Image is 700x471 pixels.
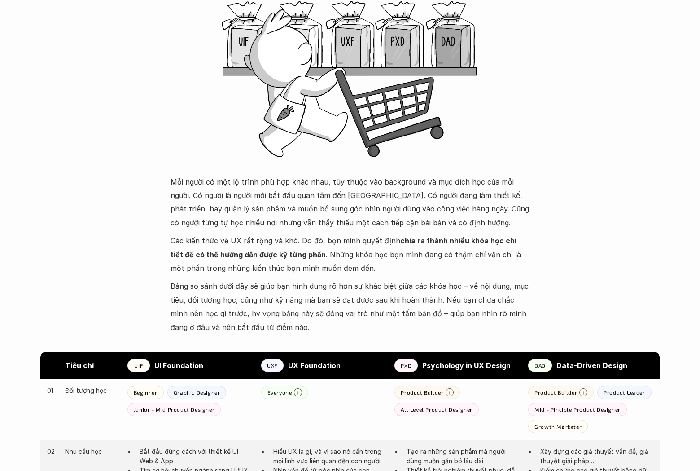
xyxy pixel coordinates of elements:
strong: chia ra thành nhiều khóa học chi tiết để có thể hướng dẫn được kỹ từng phần [171,236,518,259]
p: Đối tượng học [65,386,118,395]
p: Product Builder [401,389,443,396]
p: Graphic Designer [174,389,220,396]
p: Everyone [267,389,292,396]
p: Bắt đầu đúng cách với thiết kế UI Web & App [140,447,252,466]
p: 02 [47,447,56,456]
p: All Level Product Designer [401,406,472,413]
strong: UI Foundation [154,361,203,370]
p: Growth Marketer [534,423,582,430]
p: Xây dựng các giả thuyết vấn đề, giả thuyết giải pháp… [540,447,653,466]
p: Các kiến thức về UX rất rộng và khó. Do đó, bọn mình quyết định . Những khóa học bọn mình đang có... [171,234,529,275]
p: PXD [401,362,411,369]
p: Hiểu UX là gì, và vì sao nó cần trong mọi lĩnh vực liên quan đến con người [273,447,386,466]
p: UXF [267,362,277,369]
p: Product Builder [534,389,577,396]
p: DAD [534,362,546,369]
p: Mỗi người có một lộ trình phù hợp khác nhau, tùy thuộc vào background và mục đích học của mỗi ngư... [171,175,529,230]
strong: Psychology in UX Design [422,361,511,370]
p: Junior - Mid Product Designer [134,406,214,413]
p: Nhu cầu học [65,447,118,456]
p: Tạo ra những sản phẩm mà người dùng muốn gắn bó lâu dài [407,447,519,466]
p: Product Leader [604,389,645,396]
strong: Tiêu chí [65,361,94,370]
p: 01 [47,386,56,395]
p: Beginner [134,389,157,396]
p: Bảng so sánh dưới đây sẽ giúp bạn hình dung rõ hơn sự khác biệt giữa các khóa học – về nội dung, ... [171,279,529,334]
strong: Data-Driven Design [556,361,627,370]
p: UIF [134,362,143,369]
strong: UX Foundation [288,361,341,370]
p: Mid - Pinciple Product Designer [534,406,621,413]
